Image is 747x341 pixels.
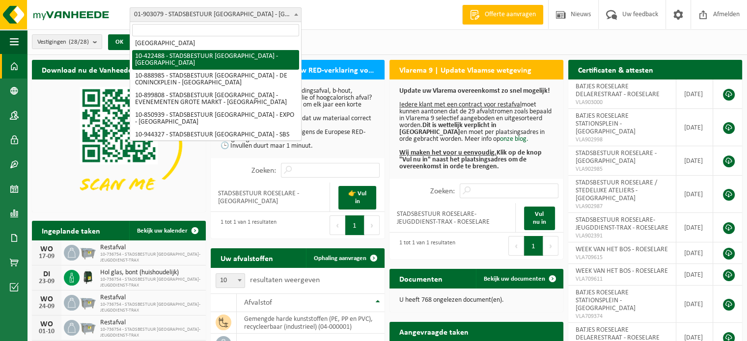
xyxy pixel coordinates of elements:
[576,150,657,165] span: STADSBESTUUR ROESELARE - [GEOGRAPHIC_DATA]
[576,246,668,253] span: WEEK VAN HET BOS - ROESELARE
[430,187,455,195] label: Zoeken:
[130,8,301,22] span: 01-903079 - STADSBESTUUR ROESELARE - ROESELARE
[100,294,201,302] span: Restafval
[80,318,96,335] img: WB-2500-GAL-GY-01
[345,215,364,235] button: 1
[37,245,56,253] div: WO
[37,328,56,335] div: 01-10
[576,232,668,240] span: VLA902391
[576,179,657,202] span: STADSBESTUUR ROESELARE / STEDELIJKE ATELIERS - [GEOGRAPHIC_DATA]
[676,213,713,242] td: [DATE]
[314,255,366,262] span: Ophaling aanvragen
[676,264,713,286] td: [DATE]
[676,286,713,323] td: [DATE]
[100,319,201,327] span: Restafval
[543,236,558,256] button: Next
[576,267,668,275] span: WEEK VAN HET BOS - ROESELARE
[251,167,276,175] label: Zoeken:
[69,39,89,45] count: (28/28)
[524,207,555,230] a: Vul nu in
[108,34,131,50] button: OK
[37,253,56,260] div: 17-09
[576,83,660,98] span: BATJES ROESELARE DELAERESTRAAT - ROESELARE
[32,34,102,49] button: Vestigingen(28/28)
[32,79,206,210] img: Download de VHEPlus App
[394,235,455,257] div: 1 tot 1 van 1 resultaten
[576,313,668,320] span: VLA709374
[100,327,201,339] span: 10-736754 - STADSBESTUUR [GEOGRAPHIC_DATA]-JEUGDDIENST-TRAX
[137,228,188,234] span: Bekijk uw kalender
[250,276,320,284] label: resultaten weergeven
[399,149,497,157] u: Wij maken het voor u eenvoudig.
[132,109,299,129] li: 10-850939 - STADSBESTUUR [GEOGRAPHIC_DATA] - EXPO - [GEOGRAPHIC_DATA]
[676,79,713,109] td: [DATE]
[576,112,636,135] span: BATJES ROESELARE STATIONSPLEIN - [GEOGRAPHIC_DATA]
[389,203,516,233] td: STADSBESTUUR ROESELARE-JEUGDDIENST-TRAX - ROESELARE
[389,269,452,288] h2: Documenten
[389,322,478,341] h2: Aangevraagde taken
[389,60,541,79] h2: Vlarema 9 | Update Vlaamse wetgeving
[399,87,550,95] b: Update uw Vlarema overeenkomst zo snel mogelijk!
[484,276,545,282] span: Bekijk uw documenten
[399,88,553,170] p: moet kunnen aantonen dat de 29 afvalstromen zoals bepaald in Vlarema 9 selectief aangeboden en ui...
[32,221,110,240] h2: Ingeplande taken
[132,50,299,70] li: 10-422488 - STADSBESTUUR [GEOGRAPHIC_DATA] - [GEOGRAPHIC_DATA]
[37,278,56,285] div: 23-09
[100,269,201,277] span: Hol glas, bont (huishoudelijk)
[676,109,713,146] td: [DATE]
[80,243,96,260] img: WB-2500-GAL-GY-01
[100,252,201,263] span: 10-736754 - STADSBESTUUR [GEOGRAPHIC_DATA]-JEUGDDIENST-TRAX
[80,293,96,310] img: WB-2500-GAL-GY-01
[576,99,668,106] span: VLA903000
[476,269,562,289] a: Bekijk uw documenten
[216,214,277,236] div: 1 tot 1 van 1 resultaten
[576,136,668,144] span: VLA902998
[676,146,713,176] td: [DATE]
[237,312,385,334] td: gemengde harde kunststoffen (PE, PP en PVC), recycleerbaar (industrieel) (04-000001)
[330,215,345,235] button: Previous
[211,183,330,212] td: STADSBESTUUR ROESELARE - [GEOGRAPHIC_DATA]
[37,35,89,50] span: Vestigingen
[462,5,543,25] a: Offerte aanvragen
[500,135,528,143] a: onze blog.
[100,244,201,252] span: Restafval
[37,295,56,303] div: WO
[32,60,163,79] h2: Download nu de Vanheede+ app!
[576,289,636,312] span: BATJES ROESELARE STATIONSPLEIN - [GEOGRAPHIC_DATA]
[129,221,205,240] a: Bekijk uw kalender
[576,165,668,173] span: VLA902985
[399,122,497,136] b: Dit is wettelijk verplicht in [GEOGRAPHIC_DATA]
[524,236,543,256] button: 1
[132,129,299,148] li: 10-944327 - STADSBESTUUR [GEOGRAPHIC_DATA] - SBS DE BRUG - ROESELARE
[132,30,299,50] li: 10-927700 - STADSBESTUUR [GEOGRAPHIC_DATA] - [GEOGRAPHIC_DATA]
[130,7,302,22] span: 01-903079 - STADSBESTUUR ROESELARE - ROESELARE
[676,176,713,213] td: [DATE]
[100,277,201,289] span: 10-736754 - STADSBESTUUR [GEOGRAPHIC_DATA]-JEUGDDIENST-TRAX
[216,274,245,288] span: 10
[576,254,668,262] span: VLA709615
[399,101,522,108] u: Iedere klant met een contract voor restafval
[132,70,299,89] li: 10-888985 - STADSBESTUUR [GEOGRAPHIC_DATA] - DE CONINCKPLEIN - [GEOGRAPHIC_DATA]
[399,297,553,304] p: U heeft 768 ongelezen document(en).
[576,275,668,283] span: VLA709611
[100,302,201,314] span: 10-736754 - STADSBESTUUR [GEOGRAPHIC_DATA]-JEUGDDIENST-TRAX
[338,186,376,210] a: 👉 Vul in
[132,89,299,109] li: 10-899808 - STADSBESTUUR [GEOGRAPHIC_DATA] - EVENEMENTEN GROTE MARKT - [GEOGRAPHIC_DATA]
[37,270,56,278] div: DI
[508,236,524,256] button: Previous
[37,303,56,310] div: 24-09
[244,299,272,307] span: Afvalstof
[568,60,663,79] h2: Certificaten & attesten
[216,273,245,288] span: 10
[576,203,668,210] span: VLA902987
[306,248,384,268] a: Ophaling aanvragen
[211,248,283,267] h2: Uw afvalstoffen
[482,10,538,20] span: Offerte aanvragen
[37,320,56,328] div: WO
[399,149,542,170] b: Klik op de knop "Vul nu in" naast het plaatsingsadres om de overeenkomst in orde te brengen.
[364,215,380,235] button: Next
[576,216,668,232] span: STADSBESTUUR ROESELARE-JEUGDDIENST-TRAX - ROESELARE
[676,242,713,264] td: [DATE]
[80,268,96,285] img: CR-HR-1C-1000-PES-01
